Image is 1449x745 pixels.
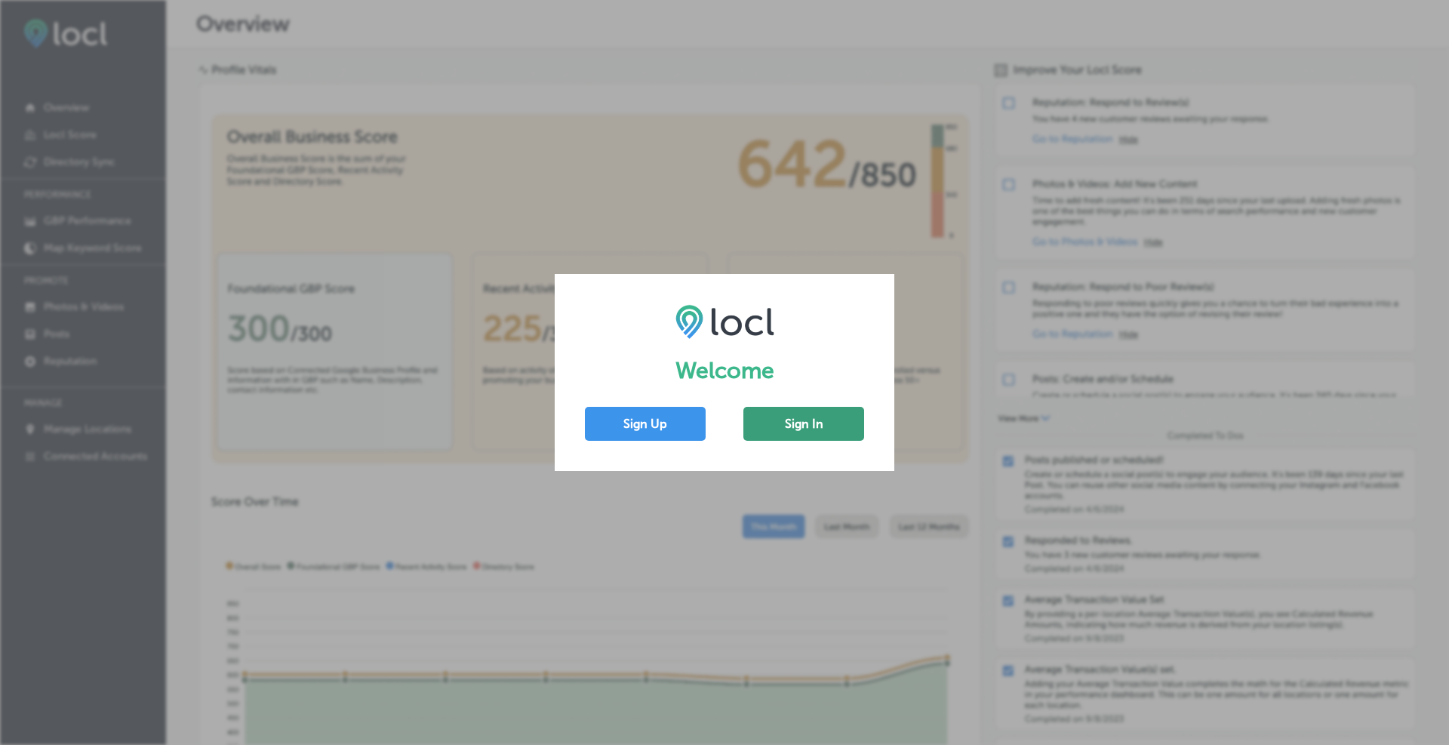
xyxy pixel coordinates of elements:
[743,407,864,441] button: Sign In
[585,407,706,441] button: Sign Up
[585,357,864,384] h1: Welcome
[675,304,774,339] img: LOCL logo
